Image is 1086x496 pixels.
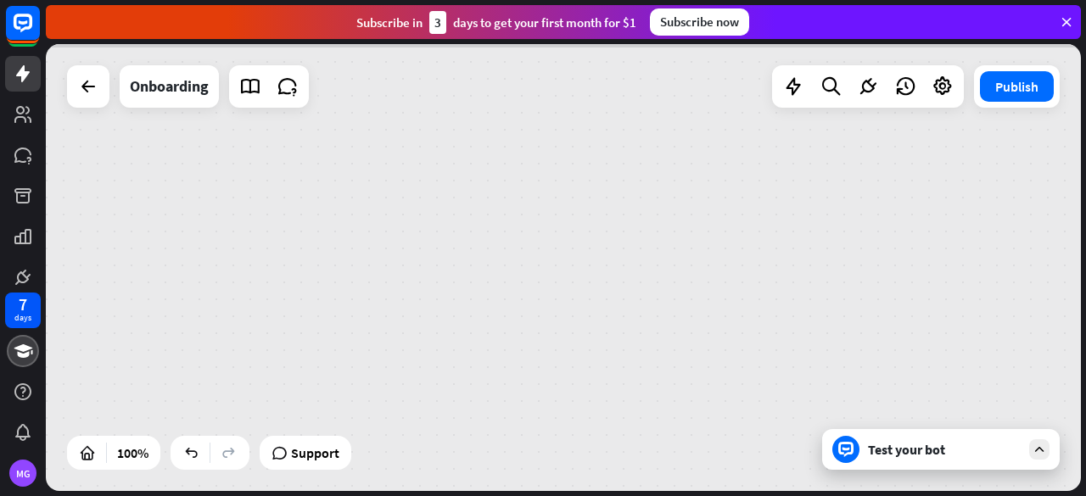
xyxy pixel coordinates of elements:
[9,460,36,487] div: MG
[650,8,749,36] div: Subscribe now
[5,293,41,328] a: 7 days
[19,297,27,312] div: 7
[356,11,636,34] div: Subscribe in days to get your first month for $1
[14,312,31,324] div: days
[429,11,446,34] div: 3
